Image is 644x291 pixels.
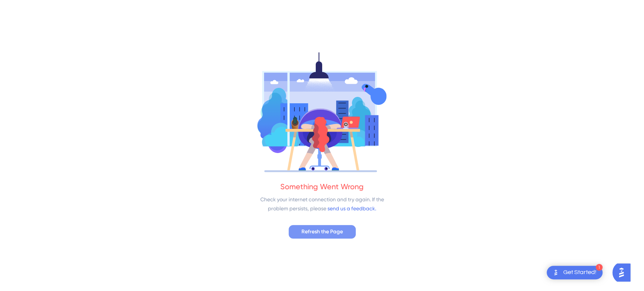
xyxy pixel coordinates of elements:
div: 1 [596,264,603,271]
img: launcher-image-alternative-text [551,268,560,277]
div: Check your internet connection and try again. If the problem persists, please [256,195,388,213]
span: Refresh the Page [301,227,343,236]
div: Get Started! [563,268,596,277]
div: Something Went Wrong [280,181,364,192]
a: send us a feedback. [327,205,376,211]
iframe: UserGuiding AI Assistant Launcher [612,261,635,284]
div: Open Get Started! checklist, remaining modules: 1 [547,266,603,279]
button: Refresh the Page [289,225,356,239]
